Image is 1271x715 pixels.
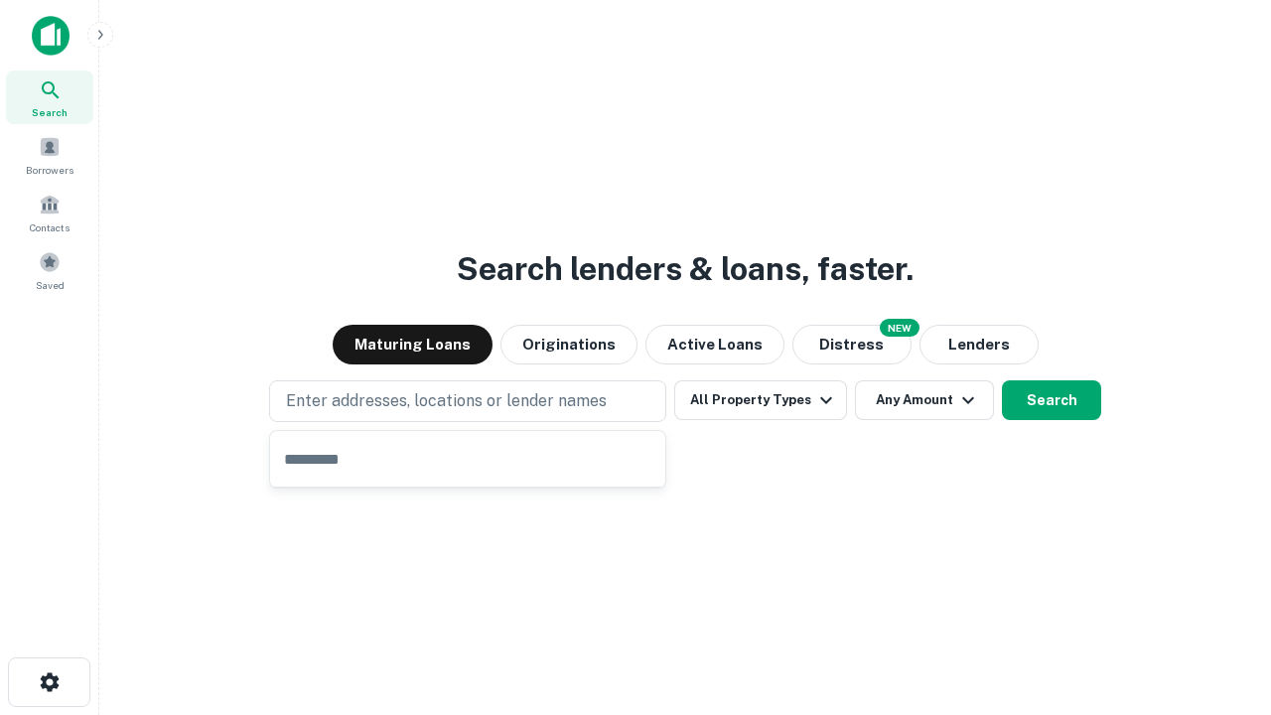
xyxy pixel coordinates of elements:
button: Enter addresses, locations or lender names [269,380,666,422]
button: Search distressed loans with lien and other non-mortgage details. [792,325,912,364]
button: Lenders [919,325,1039,364]
img: capitalize-icon.png [32,16,70,56]
span: Contacts [30,219,70,235]
a: Borrowers [6,128,93,182]
button: Maturing Loans [333,325,493,364]
button: Originations [500,325,637,364]
button: Active Loans [645,325,784,364]
a: Contacts [6,186,93,239]
a: Search [6,71,93,124]
h3: Search lenders & loans, faster. [457,245,914,293]
span: Saved [36,277,65,293]
iframe: Chat Widget [1172,556,1271,651]
p: Enter addresses, locations or lender names [286,389,607,413]
div: NEW [880,319,919,337]
a: Saved [6,243,93,297]
button: Search [1002,380,1101,420]
button: All Property Types [674,380,847,420]
button: Any Amount [855,380,994,420]
span: Borrowers [26,162,73,178]
span: Search [32,104,68,120]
